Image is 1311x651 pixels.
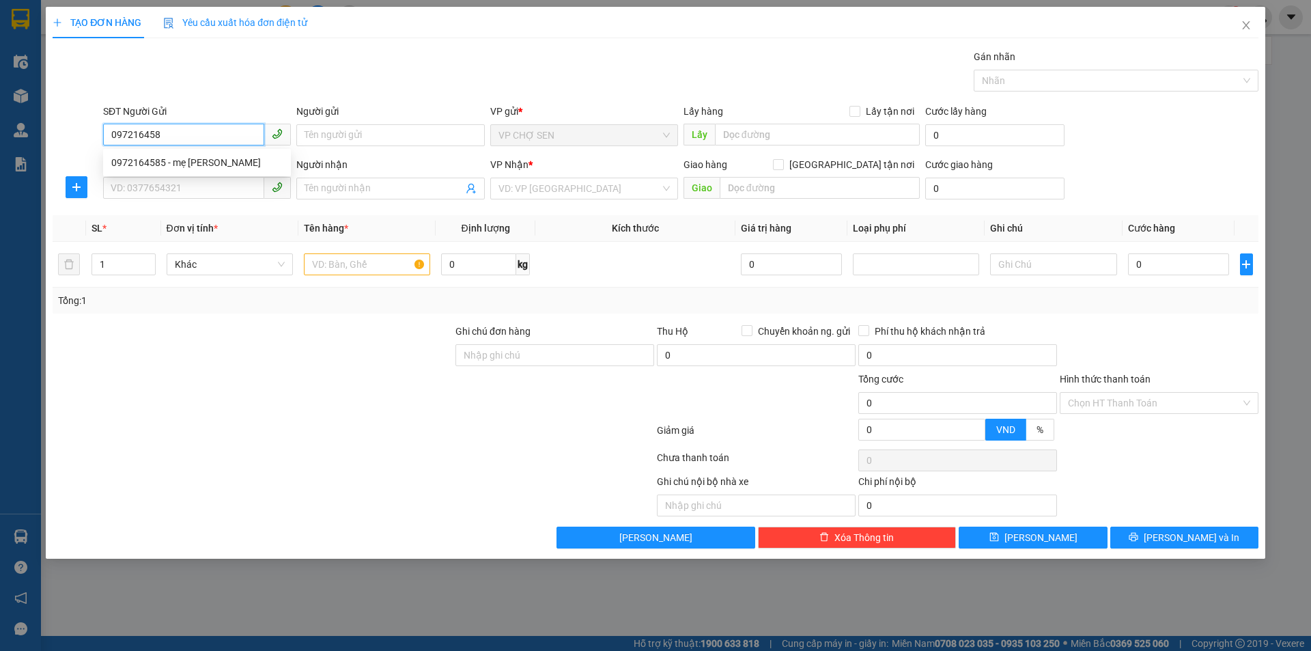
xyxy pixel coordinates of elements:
[490,159,528,170] span: VP Nhận
[741,223,791,234] span: Giá trị hàng
[655,450,857,474] div: Chưa thanh toán
[1240,253,1253,275] button: plus
[720,177,920,199] input: Dọc đường
[461,223,509,234] span: Định lượng
[925,124,1065,146] input: Cước lấy hàng
[683,106,723,117] span: Lấy hàng
[53,17,141,28] span: TẠO ĐƠN HÀNG
[869,324,991,339] span: Phí thu hộ khách nhận trả
[1110,527,1258,549] button: printer[PERSON_NAME] và In
[103,104,291,119] div: SĐT Người Gửi
[272,128,283,139] span: phone
[175,254,285,275] span: Khác
[819,532,829,543] span: delete
[455,344,654,366] input: Ghi chú đơn hàng
[53,18,62,27] span: plus
[834,530,894,545] span: Xóa Thông tin
[858,374,903,385] span: Tổng cước
[498,125,670,146] span: VP CHỢ SEN
[1004,530,1077,545] span: [PERSON_NAME]
[959,527,1107,549] button: save[PERSON_NAME]
[296,157,484,172] div: Người nhận
[1227,7,1265,45] button: Close
[925,159,993,170] label: Cước giao hàng
[455,326,531,337] label: Ghi chú đơn hàng
[925,106,987,117] label: Cước lấy hàng
[272,182,283,193] span: phone
[925,178,1065,199] input: Cước giao hàng
[1241,259,1252,270] span: plus
[556,527,755,549] button: [PERSON_NAME]
[516,253,530,275] span: kg
[655,423,857,447] div: Giảm giá
[974,51,1015,62] label: Gán nhãn
[612,223,659,234] span: Kích thước
[683,177,720,199] span: Giao
[490,104,678,119] div: VP gửi
[163,17,307,28] span: Yêu cầu xuất hóa đơn điện tử
[989,532,999,543] span: save
[66,176,87,198] button: plus
[847,215,985,242] th: Loại phụ phí
[860,104,920,119] span: Lấy tận nơi
[657,326,688,337] span: Thu Hộ
[58,293,506,308] div: Tổng: 1
[683,159,727,170] span: Giao hàng
[111,155,283,170] div: 0972164585 - mẹ [PERSON_NAME]
[1037,424,1043,435] span: %
[784,157,920,172] span: [GEOGRAPHIC_DATA] tận nơi
[1144,530,1239,545] span: [PERSON_NAME] và In
[657,474,856,495] div: Ghi chú nội bộ nhà xe
[304,223,348,234] span: Tên hàng
[66,182,87,193] span: plus
[1060,374,1151,385] label: Hình thức thanh toán
[1128,223,1175,234] span: Cước hàng
[741,253,843,275] input: 0
[58,253,80,275] button: delete
[758,527,957,549] button: deleteXóa Thông tin
[990,253,1116,275] input: Ghi Chú
[163,18,174,29] img: icon
[858,474,1057,495] div: Chi phí nội bộ
[1129,532,1138,543] span: printer
[466,183,477,194] span: user-add
[296,104,484,119] div: Người gửi
[619,530,692,545] span: [PERSON_NAME]
[304,253,430,275] input: VD: Bàn, Ghế
[1241,20,1252,31] span: close
[657,495,856,516] input: Nhập ghi chú
[752,324,856,339] span: Chuyển khoản ng. gửi
[715,124,920,146] input: Dọc đường
[91,223,102,234] span: SL
[683,124,715,146] span: Lấy
[996,424,1015,435] span: VND
[103,152,291,174] div: 0972164585 - mẹ hằng
[985,215,1122,242] th: Ghi chú
[167,223,218,234] span: Đơn vị tính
